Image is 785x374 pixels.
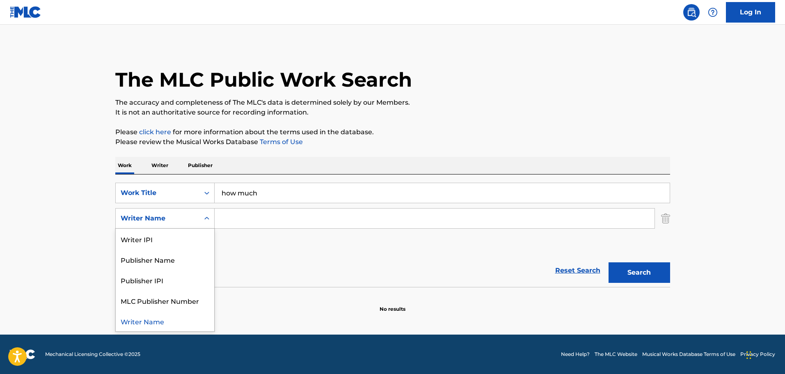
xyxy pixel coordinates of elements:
[10,6,41,18] img: MLC Logo
[726,2,775,23] a: Log In
[661,208,670,229] img: Delete Criterion
[116,229,214,249] div: Writer IPI
[380,296,405,313] p: No results
[744,335,785,374] iframe: Chat Widget
[121,188,195,198] div: Work Title
[45,351,140,358] span: Mechanical Licensing Collective © 2025
[115,108,670,117] p: It is not an authoritative source for recording information.
[115,137,670,147] p: Please review the Musical Works Database
[121,213,195,223] div: Writer Name
[116,290,214,311] div: MLC Publisher Number
[116,249,214,270] div: Publisher Name
[595,351,637,358] a: The MLC Website
[551,262,604,280] a: Reset Search
[708,7,718,17] img: help
[115,127,670,137] p: Please for more information about the terms used in the database.
[139,128,171,136] a: click here
[561,351,590,358] a: Need Help?
[115,98,670,108] p: The accuracy and completeness of The MLC's data is determined solely by our Members.
[683,4,700,21] a: Public Search
[149,157,171,174] p: Writer
[115,183,670,287] form: Search Form
[642,351,735,358] a: Musical Works Database Terms of Use
[116,270,214,290] div: Publisher IPI
[740,351,775,358] a: Privacy Policy
[116,311,214,331] div: Writer Name
[115,157,134,174] p: Work
[687,7,696,17] img: search
[705,4,721,21] div: Help
[185,157,215,174] p: Publisher
[10,349,35,359] img: logo
[746,343,751,367] div: Drag
[115,67,412,92] h1: The MLC Public Work Search
[609,262,670,283] button: Search
[258,138,303,146] a: Terms of Use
